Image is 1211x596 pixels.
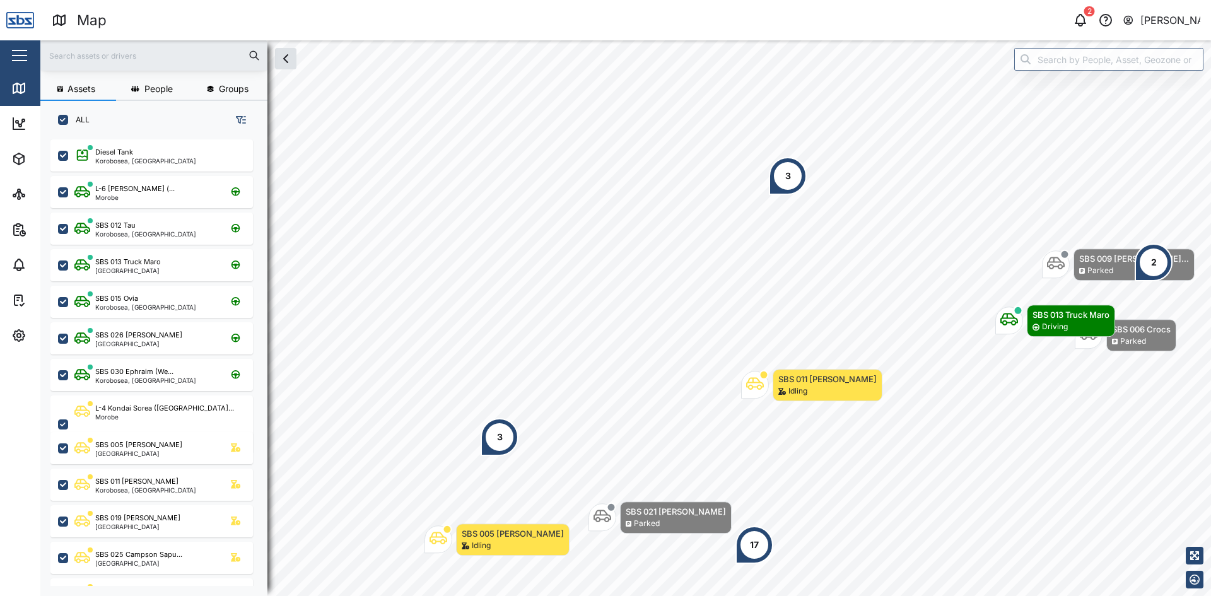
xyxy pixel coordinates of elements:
[33,187,63,201] div: Sites
[33,81,61,95] div: Map
[1033,308,1109,321] div: SBS 013 Truck Maro
[95,487,196,493] div: Korobosea, [GEOGRAPHIC_DATA]
[735,526,773,564] div: Map marker
[50,135,267,586] div: grid
[424,523,570,556] div: Map marker
[77,9,107,32] div: Map
[95,184,175,194] div: L-6 [PERSON_NAME] (...
[1140,13,1201,28] div: [PERSON_NAME]
[95,440,182,450] div: SBS 005 [PERSON_NAME]
[33,293,67,307] div: Tasks
[1014,48,1203,71] input: Search by People, Asset, Geozone or Place
[95,403,234,414] div: L-4 Kondai Sorea ([GEOGRAPHIC_DATA]...
[6,6,34,34] img: Main Logo
[95,476,178,487] div: SBS 011 [PERSON_NAME]
[95,549,182,560] div: SBS 025 Campson Sapu...
[1151,255,1157,269] div: 2
[33,117,90,131] div: Dashboard
[1042,248,1195,281] div: Map marker
[785,169,791,183] div: 3
[95,330,182,341] div: SBS 026 [PERSON_NAME]
[95,513,180,523] div: SBS 019 [PERSON_NAME]
[95,377,196,383] div: Korobosea, [GEOGRAPHIC_DATA]
[95,220,136,231] div: SBS 012 Tau
[95,523,180,530] div: [GEOGRAPHIC_DATA]
[472,540,491,552] div: Idling
[1122,11,1201,29] button: [PERSON_NAME]
[95,304,196,310] div: Korobosea, [GEOGRAPHIC_DATA]
[626,505,726,518] div: SBS 021 [PERSON_NAME]
[95,366,173,377] div: SBS 030 Ephraim (We...
[95,257,161,267] div: SBS 013 Truck Maro
[48,46,260,65] input: Search assets or drivers
[67,85,95,93] span: Assets
[1087,265,1113,277] div: Parked
[95,147,133,158] div: Diesel Tank
[1079,252,1189,265] div: SBS 009 [PERSON_NAME]...
[1112,323,1171,336] div: SBS 006 Crocs
[788,385,807,397] div: Idling
[462,527,564,540] div: SBS 005 [PERSON_NAME]
[95,267,161,274] div: [GEOGRAPHIC_DATA]
[144,85,173,93] span: People
[33,223,76,237] div: Reports
[995,305,1115,337] div: Map marker
[95,414,234,420] div: Morobe
[40,40,1211,596] canvas: Map
[219,85,249,93] span: Groups
[95,341,182,347] div: [GEOGRAPHIC_DATA]
[1120,336,1146,348] div: Parked
[1075,319,1176,351] div: Map marker
[95,293,138,304] div: SBS 015 Ovia
[95,194,175,201] div: Morobe
[750,538,759,552] div: 17
[481,418,518,456] div: Map marker
[588,501,732,534] div: Map marker
[33,152,72,166] div: Assets
[1084,6,1095,16] div: 2
[634,518,660,530] div: Parked
[497,430,503,444] div: 3
[741,369,882,401] div: Map marker
[33,329,78,342] div: Settings
[1042,321,1068,333] div: Driving
[778,373,877,385] div: SBS 011 [PERSON_NAME]
[769,157,807,195] div: Map marker
[95,560,182,566] div: [GEOGRAPHIC_DATA]
[1135,243,1173,281] div: Map marker
[95,231,196,237] div: Korobosea, [GEOGRAPHIC_DATA]
[68,115,90,125] label: ALL
[33,258,72,272] div: Alarms
[95,158,196,164] div: Korobosea, [GEOGRAPHIC_DATA]
[95,450,182,457] div: [GEOGRAPHIC_DATA]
